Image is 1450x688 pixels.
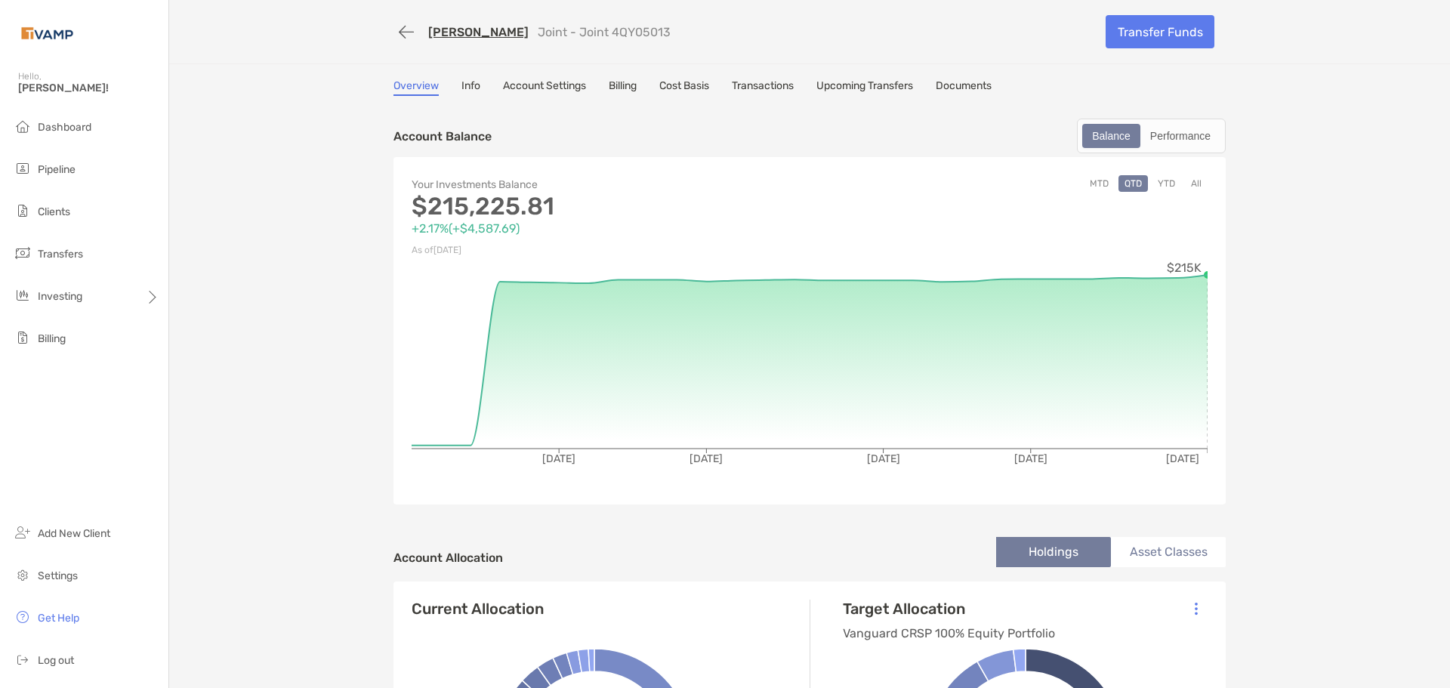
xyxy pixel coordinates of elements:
[659,79,709,96] a: Cost Basis
[1118,175,1148,192] button: QTD
[461,79,480,96] a: Info
[1111,537,1226,567] li: Asset Classes
[1106,15,1214,48] a: Transfer Funds
[38,612,79,625] span: Get Help
[14,159,32,177] img: pipeline icon
[393,127,492,146] p: Account Balance
[412,197,810,216] p: $215,225.81
[843,624,1055,643] p: Vanguard CRSP 100% Equity Portfolio
[1077,119,1226,153] div: segmented control
[1014,452,1047,465] tspan: [DATE]
[1142,125,1219,147] div: Performance
[609,79,637,96] a: Billing
[867,452,900,465] tspan: [DATE]
[38,163,76,176] span: Pipeline
[538,25,671,39] p: Joint - Joint 4QY05013
[14,523,32,541] img: add_new_client icon
[816,79,913,96] a: Upcoming Transfers
[428,25,529,39] a: [PERSON_NAME]
[843,600,1055,618] h4: Target Allocation
[542,452,575,465] tspan: [DATE]
[1152,175,1181,192] button: YTD
[412,219,810,238] p: +2.17% ( +$4,587.69 )
[412,600,544,618] h4: Current Allocation
[393,551,503,565] h4: Account Allocation
[38,527,110,540] span: Add New Client
[38,654,74,667] span: Log out
[14,608,32,626] img: get-help icon
[1084,175,1115,192] button: MTD
[18,6,76,60] img: Zoe Logo
[996,537,1111,567] li: Holdings
[18,82,159,94] span: [PERSON_NAME]!
[690,452,723,465] tspan: [DATE]
[412,175,810,194] p: Your Investments Balance
[1166,452,1199,465] tspan: [DATE]
[936,79,992,96] a: Documents
[38,290,82,303] span: Investing
[38,332,66,345] span: Billing
[14,286,32,304] img: investing icon
[38,569,78,582] span: Settings
[1195,602,1198,615] img: Icon List Menu
[14,329,32,347] img: billing icon
[412,241,810,260] p: As of [DATE]
[38,121,91,134] span: Dashboard
[1167,261,1202,275] tspan: $215K
[14,650,32,668] img: logout icon
[14,566,32,584] img: settings icon
[393,79,439,96] a: Overview
[38,205,70,218] span: Clients
[14,244,32,262] img: transfers icon
[14,202,32,220] img: clients icon
[1084,125,1139,147] div: Balance
[732,79,794,96] a: Transactions
[14,117,32,135] img: dashboard icon
[1185,175,1208,192] button: All
[503,79,586,96] a: Account Settings
[38,248,83,261] span: Transfers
